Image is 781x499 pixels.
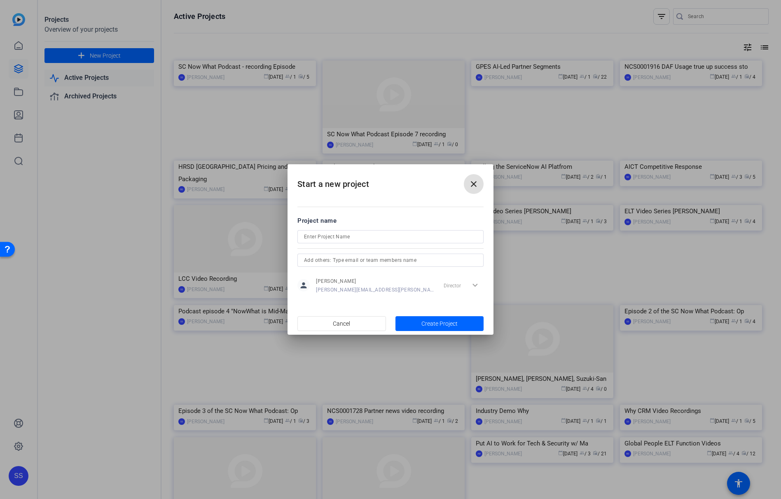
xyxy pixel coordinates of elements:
button: Create Project [395,316,484,331]
mat-icon: close [469,179,479,189]
input: Enter Project Name [304,232,477,242]
span: [PERSON_NAME] [316,278,434,284]
h2: Start a new project [288,164,493,198]
span: Create Project [421,319,458,328]
input: Add others: Type email or team members name [304,255,477,265]
div: Project name [297,216,484,225]
span: [PERSON_NAME][EMAIL_ADDRESS][PERSON_NAME][DOMAIN_NAME] [316,287,434,293]
span: Cancel [333,316,350,331]
button: Cancel [297,316,386,331]
mat-icon: person [297,279,310,291]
